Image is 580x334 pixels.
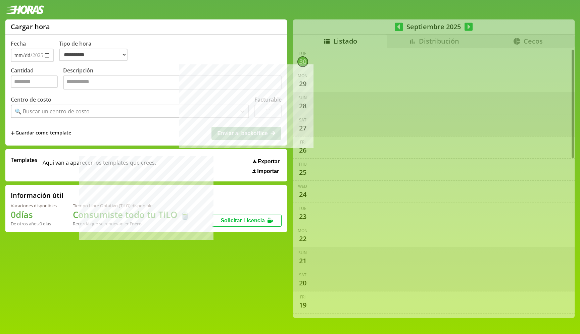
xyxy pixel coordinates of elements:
b: Enero [130,221,142,227]
h2: Información útil [11,191,63,200]
div: Recordá que se renuevan en [73,221,190,227]
input: Cantidad [11,75,58,88]
span: +Guardar como template [11,129,71,137]
div: Vacaciones disponibles [11,203,57,209]
span: + [11,129,15,137]
h1: Cargar hora [11,22,50,31]
span: Aqui van a aparecer los templates que crees. [43,156,156,174]
button: Solicitar Licencia [212,215,282,227]
h1: 0 días [11,209,57,221]
span: Solicitar Licencia [221,218,265,223]
span: Templates [11,156,37,164]
label: Facturable [254,96,282,103]
label: Centro de costo [11,96,51,103]
label: Descripción [63,67,282,91]
div: De otros años: 0 días [11,221,57,227]
div: 🔍 Buscar un centro de costo [15,108,90,115]
button: Exportar [251,158,282,165]
label: Fecha [11,40,26,47]
label: Tipo de hora [59,40,133,62]
span: Importar [257,168,279,174]
div: Tiempo Libre Optativo (TiLO) disponible [73,203,190,209]
h1: Consumiste todo tu TiLO 🍵 [73,209,190,221]
span: Exportar [257,159,280,165]
textarea: Descripción [63,75,282,90]
label: Cantidad [11,67,63,91]
select: Tipo de hora [59,49,128,61]
img: logotipo [5,5,44,14]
